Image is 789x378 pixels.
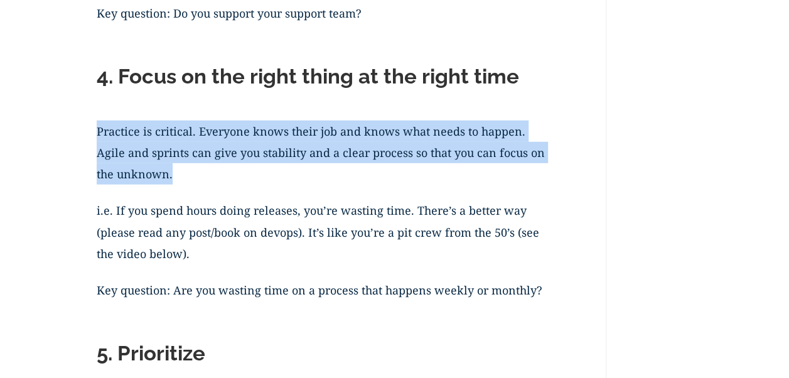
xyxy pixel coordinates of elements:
p: Practice is critical. Everyone knows their job and knows what needs to happen. Agile and sprints ... [97,121,555,200]
p: i.e. If you spend hours doing releases, you’re wasting time. There’s a better way (please read an... [97,200,555,279]
p: Key question: Are you wasting time on a process that happens weekly or monthly? [97,279,555,316]
p: Key question: Do you support your support team? [97,3,555,39]
h2: 4. Focus on the right thing at the right time [97,64,555,95]
h2: 5. Prioritize [97,341,555,372]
